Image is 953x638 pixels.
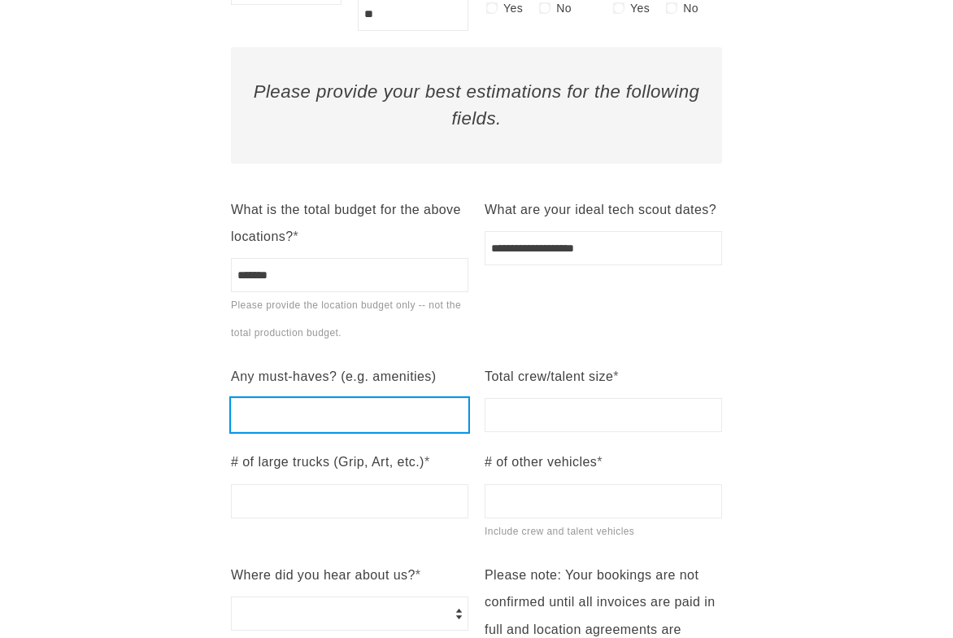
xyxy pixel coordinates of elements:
em: Please provide your best estimations for the following fields. [254,81,700,129]
span: What is the total budget for the above locations? [231,203,461,243]
input: No [539,2,550,14]
input: Total crew/talent size* [485,398,722,432]
input: Any must-haves? (e.g. amenities) [231,398,468,432]
input: # of other vehicles*Include crew and talent vehicles [485,484,722,518]
span: # of other vehicles [485,455,597,469]
input: Yes [613,2,624,14]
span: Include crew and talent vehicles [485,526,634,537]
span: Total crew/talent size [485,369,613,383]
span: What are your ideal tech scout dates? [485,203,716,216]
select: Where did you hear about us?* [231,596,468,631]
input: What is the total budget for the above locations?*Please provide the location budget only -- not ... [231,258,468,292]
input: What are your ideal tech scout dates? [485,231,722,265]
span: Any must-haves? (e.g. amenities) [231,369,437,383]
span: Please provide the location budget only -- not the total production budget. [231,299,461,338]
span: Where did you hear about us? [231,568,416,582]
input: No [666,2,677,14]
input: # of large trucks (Grip, Art, etc.)* [231,484,468,518]
input: Yes [486,2,498,14]
span: # of large trucks (Grip, Art, etc.) [231,455,424,469]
